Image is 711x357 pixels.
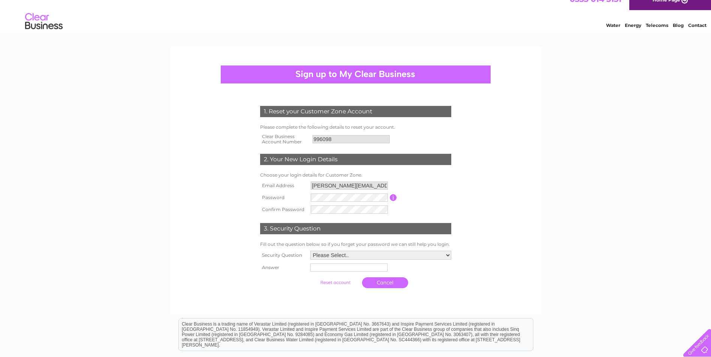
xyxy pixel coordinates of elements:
td: Please complete the following details to reset your account. [258,123,453,132]
td: Fill out the question below so if you forget your password we can still help you login. [258,240,453,249]
div: 2. Your New Login Details [260,154,451,165]
a: Water [606,32,620,37]
img: logo.png [25,19,63,42]
a: Telecoms [646,32,668,37]
td: Choose your login details for Customer Zone. [258,171,453,180]
th: Confirm Password [258,204,309,216]
th: Clear Business Account Number [258,132,311,147]
a: Blog [673,32,684,37]
a: Cancel [362,277,408,288]
th: Security Question [258,249,308,262]
a: Contact [688,32,707,37]
div: 3. Security Question [260,223,451,234]
div: Clear Business is a trading name of Verastar Limited (registered in [GEOGRAPHIC_DATA] No. 3667643... [179,4,533,36]
input: Information [390,194,397,201]
th: Answer [258,262,308,274]
a: Energy [625,32,641,37]
th: Password [258,192,309,204]
div: 1. Reset your Customer Zone Account [260,106,451,117]
a: 0333 014 3131 [570,4,621,13]
th: Email Address [258,180,309,192]
input: Submit [312,277,358,288]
